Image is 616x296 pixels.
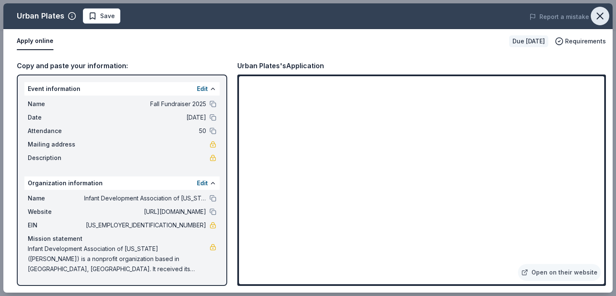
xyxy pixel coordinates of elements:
button: Edit [197,178,208,188]
span: EIN [28,220,84,230]
button: Requirements [555,36,606,46]
button: Report a mistake [529,12,589,22]
button: Save [83,8,120,24]
span: Infant Development Association of [US_STATE] [84,193,206,203]
div: Copy and paste your information: [17,60,227,71]
span: Fall Fundraiser 2025 [84,99,206,109]
span: Name [28,193,84,203]
div: Event information [24,82,220,96]
span: Attendance [28,126,84,136]
div: Urban Plates's Application [237,60,324,71]
span: Website [28,207,84,217]
div: Mission statement [28,234,216,244]
div: Urban Plates [17,9,64,23]
span: Description [28,153,84,163]
div: Due [DATE] [509,35,548,47]
span: Infant Development Association of [US_STATE] ([PERSON_NAME]) is a nonprofit organization based in... [28,244,210,274]
span: Save [100,11,115,21]
button: Edit [197,84,208,94]
button: Apply online [17,32,53,50]
span: 50 [84,126,206,136]
span: Requirements [565,36,606,46]
span: Mailing address [28,139,84,149]
div: Organization information [24,176,220,190]
span: [URL][DOMAIN_NAME] [84,207,206,217]
span: Date [28,112,84,123]
span: [US_EMPLOYER_IDENTIFICATION_NUMBER] [84,220,206,230]
span: Name [28,99,84,109]
a: Open on their website [518,264,601,281]
span: [DATE] [84,112,206,123]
